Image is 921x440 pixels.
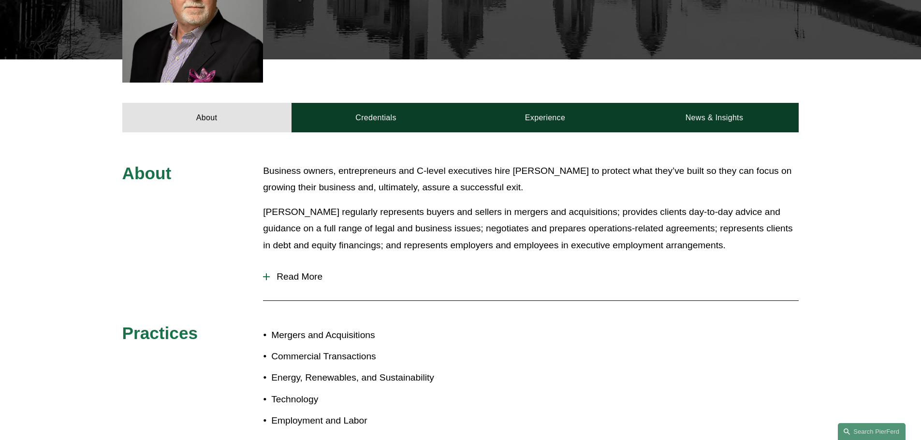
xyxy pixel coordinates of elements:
[263,204,799,254] p: [PERSON_NAME] regularly represents buyers and sellers in mergers and acquisitions; provides clien...
[292,103,461,132] a: Credentials
[122,324,198,342] span: Practices
[122,103,292,132] a: About
[271,327,460,344] p: Mergers and Acquisitions
[263,264,799,289] button: Read More
[629,103,799,132] a: News & Insights
[270,271,799,282] span: Read More
[461,103,630,132] a: Experience
[271,391,460,408] p: Technology
[122,164,172,183] span: About
[271,348,460,365] p: Commercial Transactions
[271,369,460,386] p: Energy, Renewables, and Sustainability
[271,412,460,429] p: Employment and Labor
[838,423,906,440] a: Search this site
[263,163,799,196] p: Business owners, entrepreneurs and C-level executives hire [PERSON_NAME] to protect what they’ve ...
